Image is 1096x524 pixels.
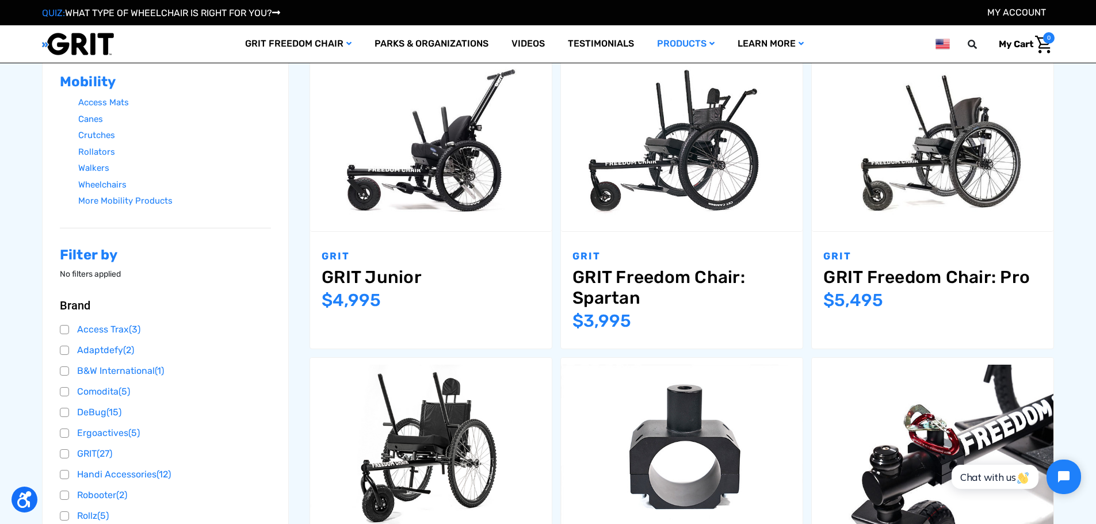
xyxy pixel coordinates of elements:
[60,466,272,483] a: Handi Accessories(12)
[823,267,1042,288] a: GRIT Freedom Chair: Pro,$5,495.00
[60,362,272,380] a: B&W International(1)
[60,299,272,312] button: Brand
[123,345,134,355] span: (2)
[500,25,556,63] a: Videos
[97,510,109,521] span: (5)
[987,7,1046,18] a: Account
[1035,36,1052,53] img: Cart
[363,25,500,63] a: Parks & Organizations
[42,7,65,18] span: QUIZ:
[78,111,272,128] a: Canes
[561,63,803,224] img: GRIT Freedom Chair: Spartan
[812,63,1053,224] img: GRIT Freedom Chair Pro: the Pro model shown including contoured Invacare Matrx seatback, Spinergy...
[129,324,140,335] span: (3)
[60,445,272,462] a: GRIT(27)
[60,74,272,90] h2: Mobility
[78,144,272,160] a: Rollators
[60,404,272,421] a: DeBug(15)
[78,193,272,209] a: More Mobility Products
[60,424,272,442] a: Ergoactives(5)
[572,267,791,308] a: GRIT Freedom Chair: Spartan,$3,995.00
[155,365,164,376] span: (1)
[999,39,1033,49] span: My Cart
[234,25,363,63] a: GRIT Freedom Chair
[78,94,272,111] a: Access Mats
[78,127,272,144] a: Crutches
[935,37,949,51] img: us.png
[939,450,1091,504] iframe: Tidio Chat
[572,311,631,331] span: $3,995
[60,299,90,312] span: Brand
[128,427,140,438] span: (5)
[42,32,114,56] img: GRIT All-Terrain Wheelchair and Mobility Equipment
[322,267,540,288] a: GRIT Junior,$4,995.00
[42,7,280,18] a: QUIZ:WHAT TYPE OF WHEELCHAIR IS RIGHT FOR YOU?
[556,25,646,63] a: Testimonials
[60,247,272,263] h2: Filter by
[119,386,130,397] span: (5)
[156,469,171,480] span: (12)
[812,56,1053,232] a: GRIT Freedom Chair: Pro,$5,495.00
[310,63,552,224] img: GRIT Junior: GRIT Freedom Chair all terrain wheelchair engineered specifically for kids
[322,249,540,264] p: GRIT
[973,32,990,56] input: Search
[823,249,1042,264] p: GRIT
[60,268,272,280] p: No filters applied
[646,25,726,63] a: Products
[60,383,272,400] a: Comodita(5)
[310,56,552,232] a: GRIT Junior,$4,995.00
[60,342,272,359] a: Adaptdefy(2)
[60,487,272,504] a: Robooter(2)
[60,321,272,338] a: Access Trax(3)
[78,177,272,193] a: Wheelchairs
[322,290,381,311] span: $4,995
[726,25,815,63] a: Learn More
[97,448,112,459] span: (27)
[116,489,127,500] span: (2)
[561,56,803,232] a: GRIT Freedom Chair: Spartan,$3,995.00
[78,160,272,177] a: Walkers
[1043,32,1055,44] span: 0
[572,249,791,264] p: GRIT
[106,407,121,418] span: (15)
[990,32,1055,56] a: Cart with 0 items
[823,290,883,311] span: $5,495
